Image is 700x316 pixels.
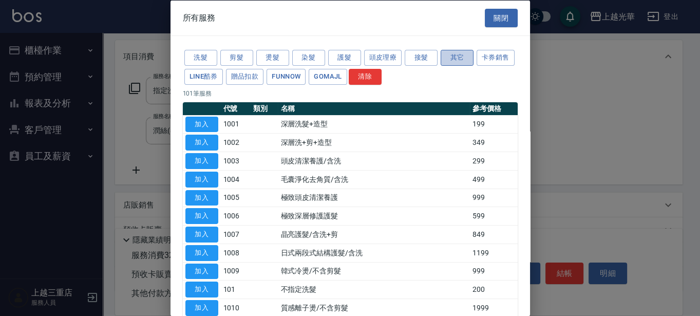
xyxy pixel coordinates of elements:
[221,207,251,225] td: 1006
[226,68,264,84] button: 贈品扣款
[278,189,470,207] td: 極致頭皮清潔養護
[184,68,223,84] button: LINE酷券
[278,152,470,170] td: 頭皮清潔養護/含洗
[485,8,518,27] button: 關閉
[183,88,518,98] p: 101 筆服務
[184,50,217,66] button: 洗髮
[278,280,470,299] td: 不指定洗髮
[185,300,218,316] button: 加入
[470,225,518,244] td: 849
[185,208,218,224] button: 加入
[292,50,325,66] button: 染髮
[221,102,251,115] th: 代號
[405,50,438,66] button: 接髮
[364,50,402,66] button: 頭皮理療
[220,50,253,66] button: 剪髮
[470,115,518,134] td: 199
[470,244,518,262] td: 1199
[278,244,470,262] td: 日式兩段式結構護髮/含洗
[185,171,218,187] button: 加入
[185,135,218,151] button: 加入
[267,68,306,84] button: FUNNOW
[185,245,218,261] button: 加入
[185,153,218,169] button: 加入
[278,133,470,152] td: 深層洗+剪+造型
[278,207,470,225] td: 極致深層修護護髮
[185,282,218,298] button: 加入
[278,225,470,244] td: 晶亮護髮/含洗+剪
[221,189,251,207] td: 1005
[185,116,218,132] button: 加入
[221,225,251,244] td: 1007
[470,280,518,299] td: 200
[309,68,347,84] button: GOMAJL
[185,227,218,243] button: 加入
[477,50,515,66] button: 卡券銷售
[470,152,518,170] td: 299
[185,263,218,279] button: 加入
[349,68,382,84] button: 清除
[470,207,518,225] td: 599
[278,102,470,115] th: 名稱
[185,190,218,206] button: 加入
[183,12,216,23] span: 所有服務
[221,170,251,189] td: 1004
[256,50,289,66] button: 燙髮
[221,152,251,170] td: 1003
[470,102,518,115] th: 參考價格
[221,244,251,262] td: 1008
[278,115,470,134] td: 深層洗髮+造型
[470,189,518,207] td: 999
[221,280,251,299] td: 101
[470,133,518,152] td: 349
[251,102,278,115] th: 類別
[221,262,251,281] td: 1009
[278,170,470,189] td: 毛囊淨化去角質/含洗
[441,50,474,66] button: 其它
[221,133,251,152] td: 1002
[278,262,470,281] td: 韓式冷燙/不含剪髮
[470,170,518,189] td: 499
[470,262,518,281] td: 999
[221,115,251,134] td: 1001
[328,50,361,66] button: 護髮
